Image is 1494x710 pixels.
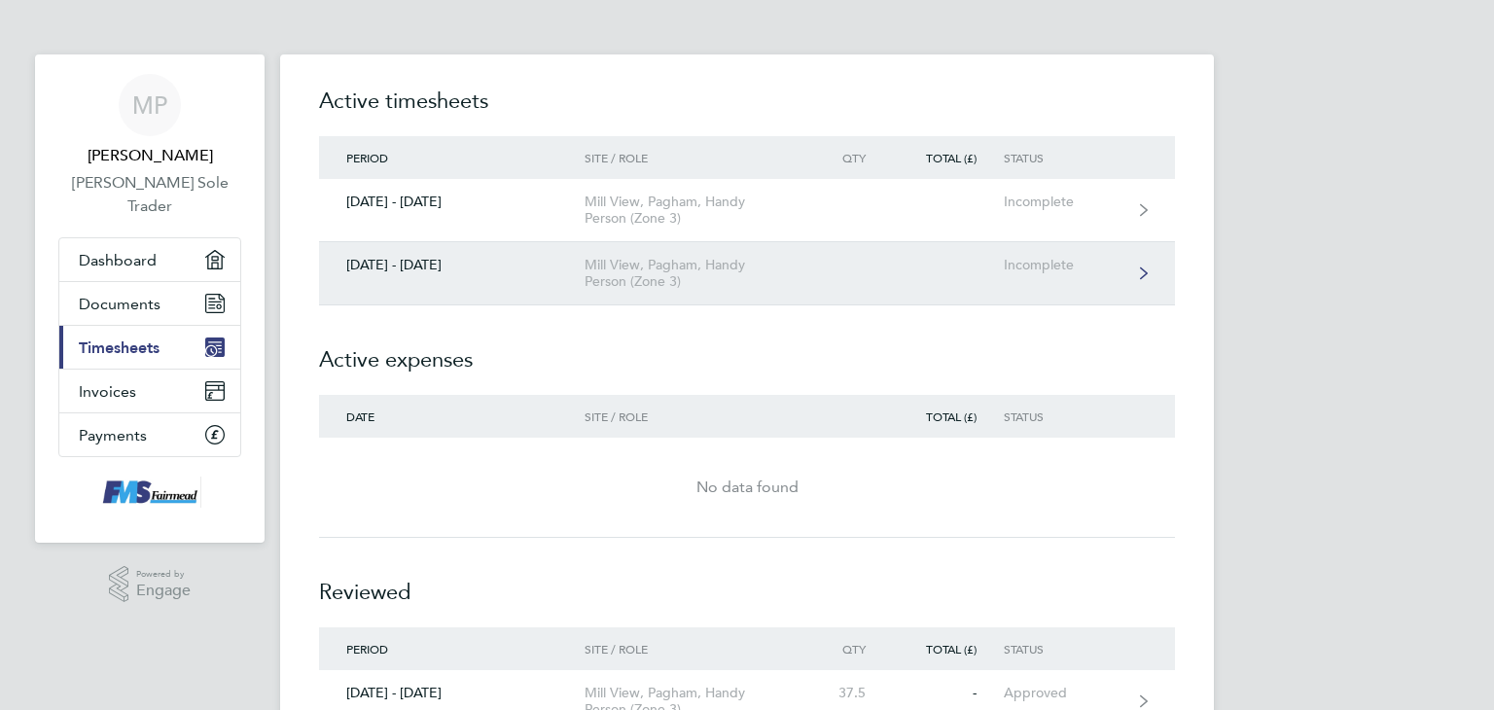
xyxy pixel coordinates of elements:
[59,238,240,281] a: Dashboard
[1004,409,1123,423] div: Status
[59,282,240,325] a: Documents
[319,685,585,701] div: [DATE] - [DATE]
[319,409,585,423] div: Date
[585,194,807,227] div: Mill View, Pagham, Handy Person (Zone 3)
[109,566,192,603] a: Powered byEngage
[58,144,241,167] span: Michael Pickett
[58,171,241,218] a: [PERSON_NAME] Sole Trader
[58,477,241,508] a: Go to home page
[893,642,1004,656] div: Total (£)
[79,338,160,357] span: Timesheets
[319,179,1175,242] a: [DATE] - [DATE]Mill View, Pagham, Handy Person (Zone 3)Incomplete
[585,151,807,164] div: Site / Role
[59,413,240,456] a: Payments
[79,382,136,401] span: Invoices
[59,370,240,412] a: Invoices
[136,583,191,599] span: Engage
[1004,685,1123,701] div: Approved
[58,74,241,167] a: MP[PERSON_NAME]
[59,326,240,369] a: Timesheets
[346,641,388,657] span: Period
[585,409,807,423] div: Site / Role
[79,426,147,444] span: Payments
[807,642,893,656] div: Qty
[1004,257,1123,273] div: Incomplete
[1004,151,1123,164] div: Status
[98,477,201,508] img: f-mead-logo-retina.png
[136,566,191,583] span: Powered by
[1004,194,1123,210] div: Incomplete
[893,409,1004,423] div: Total (£)
[807,151,893,164] div: Qty
[1004,642,1123,656] div: Status
[319,538,1175,627] h2: Reviewed
[319,242,1175,305] a: [DATE] - [DATE]Mill View, Pagham, Handy Person (Zone 3)Incomplete
[893,685,1004,701] div: -
[319,194,585,210] div: [DATE] - [DATE]
[35,54,265,543] nav: Main navigation
[319,257,585,273] div: [DATE] - [DATE]
[79,251,157,269] span: Dashboard
[319,305,1175,395] h2: Active expenses
[807,685,893,701] div: 37.5
[585,257,807,290] div: Mill View, Pagham, Handy Person (Zone 3)
[346,150,388,165] span: Period
[585,642,807,656] div: Site / Role
[893,151,1004,164] div: Total (£)
[132,92,167,118] span: MP
[319,86,1175,136] h2: Active timesheets
[319,476,1175,499] div: No data found
[79,295,160,313] span: Documents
